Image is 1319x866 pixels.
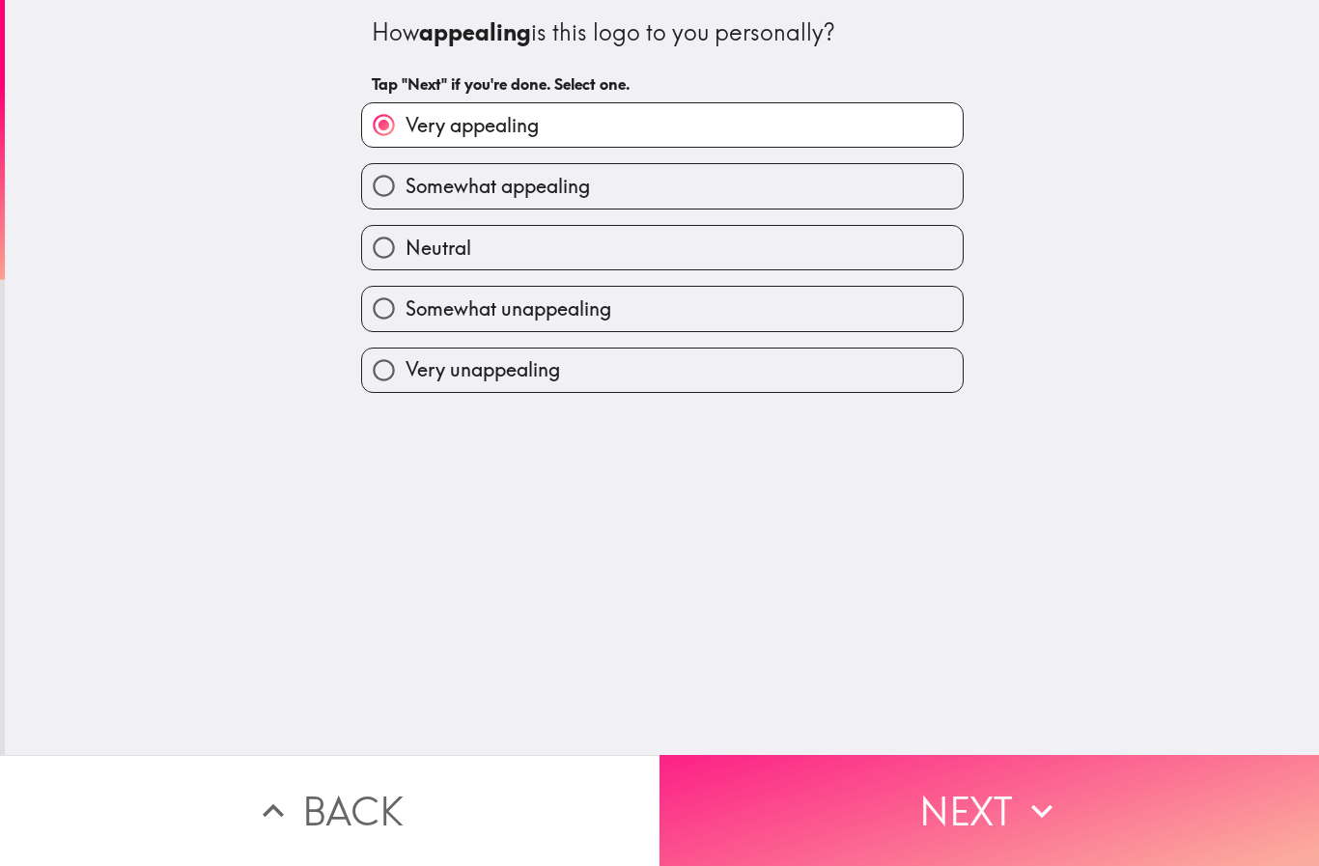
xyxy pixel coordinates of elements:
button: Very appealing [362,103,963,147]
button: Somewhat unappealing [362,287,963,330]
span: Very unappealing [406,356,560,383]
span: Neutral [406,235,471,262]
button: Very unappealing [362,349,963,392]
button: Neutral [362,226,963,269]
span: Somewhat unappealing [406,295,611,322]
button: Somewhat appealing [362,164,963,208]
b: appealing [419,17,531,46]
button: Next [659,755,1319,866]
span: Very appealing [406,112,539,139]
div: How is this logo to you personally? [372,16,953,49]
span: Somewhat appealing [406,173,590,200]
h6: Tap "Next" if you're done. Select one. [372,73,953,95]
